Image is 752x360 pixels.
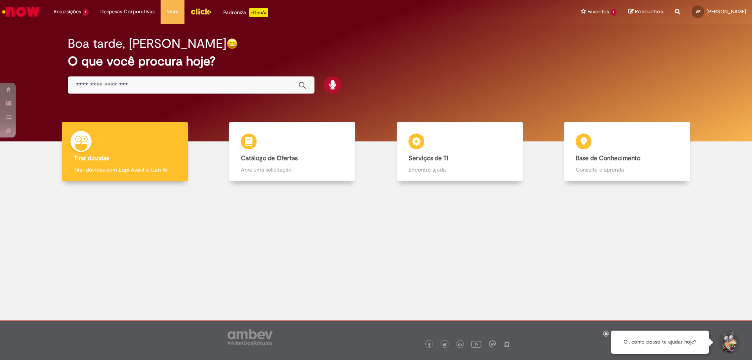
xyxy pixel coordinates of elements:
a: Serviços de TI Encontre ajuda [376,122,544,182]
img: logo_footer_ambev_rotulo_gray.png [228,329,273,345]
img: logo_footer_linkedin.png [458,342,462,347]
h2: O que você procura hoje? [68,54,685,68]
img: logo_footer_youtube.png [471,339,481,349]
h2: Boa tarde, [PERSON_NAME] [68,37,226,51]
img: logo_footer_workplace.png [489,340,496,347]
p: Tirar dúvidas com Lupi Assist e Gen Ai [74,166,176,174]
b: Serviços de TI [409,154,448,162]
a: Rascunhos [628,8,663,16]
a: Base de Conhecimento Consulte e aprenda [544,122,711,182]
span: Rascunhos [635,8,663,15]
a: Catálogo de Ofertas Abra uma solicitação [209,122,376,182]
span: Favoritos [587,8,609,16]
b: Base de Conhecimento [576,154,640,162]
div: Oi, como posso te ajudar hoje? [611,331,709,354]
span: 1 [611,9,616,16]
img: logo_footer_naosei.png [503,340,510,347]
img: click_logo_yellow_360x200.png [190,5,211,17]
p: +GenAi [249,8,268,17]
b: Catálogo de Ofertas [241,154,298,162]
div: Padroniza [223,8,268,17]
span: More [166,8,179,16]
p: Encontre ajuda [409,166,511,174]
span: Despesas Corporativas [100,8,155,16]
img: logo_footer_facebook.png [427,343,431,347]
button: Iniciar Conversa de Suporte [717,331,740,354]
img: happy-face.png [226,38,238,49]
span: Requisições [54,8,81,16]
img: ServiceNow [1,4,41,20]
span: AF [696,9,700,14]
a: Tirar dúvidas Tirar dúvidas com Lupi Assist e Gen Ai [41,122,209,182]
span: [PERSON_NAME] [707,8,746,15]
b: Tirar dúvidas [74,154,109,162]
p: Abra uma solicitação [241,166,343,174]
img: logo_footer_twitter.png [443,343,446,347]
span: 1 [83,9,89,16]
p: Consulte e aprenda [576,166,678,174]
